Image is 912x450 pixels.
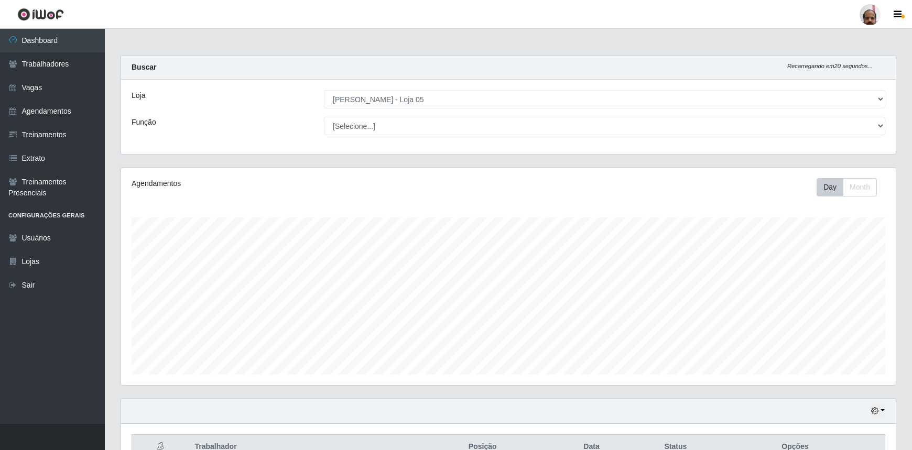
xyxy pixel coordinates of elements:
div: First group [817,178,877,196]
div: Agendamentos [132,178,437,189]
button: Day [817,178,843,196]
label: Loja [132,90,145,101]
label: Função [132,117,156,128]
img: CoreUI Logo [17,8,64,21]
button: Month [843,178,877,196]
div: Toolbar with button groups [817,178,885,196]
strong: Buscar [132,63,156,71]
i: Recarregando em 20 segundos... [787,63,873,69]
